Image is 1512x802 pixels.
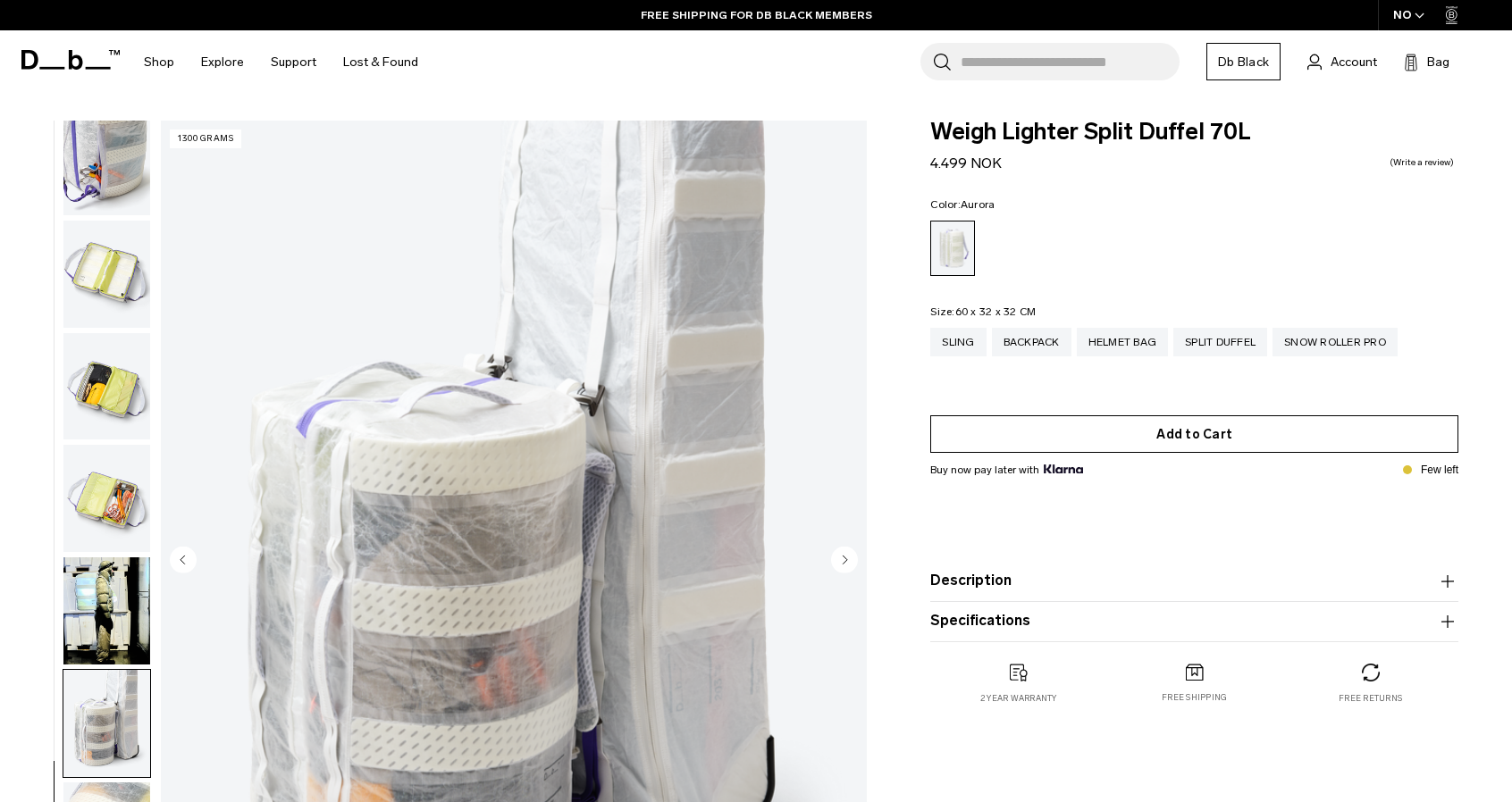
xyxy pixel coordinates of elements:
nav: Main Navigation [130,30,432,94]
a: Support [271,30,316,94]
a: Account [1307,51,1377,72]
button: Weigh_Lighter_Split_Duffel_70L_7.png [63,444,151,553]
a: Shop [144,30,174,94]
span: Weigh Lighter Split Duffel 70L [930,121,1458,144]
button: Previous slide [170,546,197,576]
legend: Color: [930,199,995,210]
span: 4.499 NOK [930,155,1002,171]
a: Split Duffel [1173,328,1267,356]
legend: Size: [930,306,1036,317]
a: Sling [930,328,986,356]
p: Few left [1421,462,1458,478]
button: Weigh_Lighter_Split_Duffel_70L_9.png [63,669,151,778]
a: Backpack [992,328,1071,356]
button: Weigh_Lighter_Split_Duffel_70L_5.png [63,220,151,329]
img: Weigh_Lighter_Split_Duffel_70L_4.png [63,108,150,215]
img: Weigh_Lighter_Split_Duffel_70L_9.png [63,670,150,777]
a: Write a review [1390,158,1454,167]
button: Bag [1404,51,1449,72]
p: 1300 grams [170,129,241,148]
img: Weigh_Lighter_Split_Duffel_70L_7.png [63,445,150,552]
p: 2 year warranty [980,692,1057,705]
a: Aurora [930,221,975,276]
button: Add to Cart [930,415,1458,453]
button: Weigh_Lighter_Split_Duffel_70L_4.png [63,107,151,216]
span: Bag [1427,53,1449,71]
img: Weigh Lighter Split Duffel 70L Aurora [63,557,150,664]
a: Explore [201,30,244,94]
button: Description [930,571,1458,592]
span: Buy now pay later with [930,462,1082,478]
p: Free returns [1339,692,1402,705]
span: Account [1331,53,1377,71]
button: Next slide [831,546,858,576]
a: Helmet Bag [1077,328,1169,356]
a: FREE SHIPPING FOR DB BLACK MEMBERS [641,7,872,23]
img: Weigh_Lighter_Split_Duffel_70L_6.png [63,333,150,440]
p: Free shipping [1162,691,1227,704]
a: Db Black [1206,43,1281,80]
button: Weigh Lighter Split Duffel 70L Aurora [63,556,151,665]
span: 60 x 32 x 32 CM [955,305,1037,318]
a: Snow Roller Pro [1273,328,1398,356]
img: Weigh_Lighter_Split_Duffel_70L_5.png [63,221,150,328]
button: Weigh_Lighter_Split_Duffel_70L_6.png [63,332,151,441]
a: Lost & Found [343,30,418,94]
img: {"height" => 20, "alt" => "Klarna"} [1044,464,1082,473]
button: Specifications [930,611,1458,632]
span: Aurora [961,198,995,211]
